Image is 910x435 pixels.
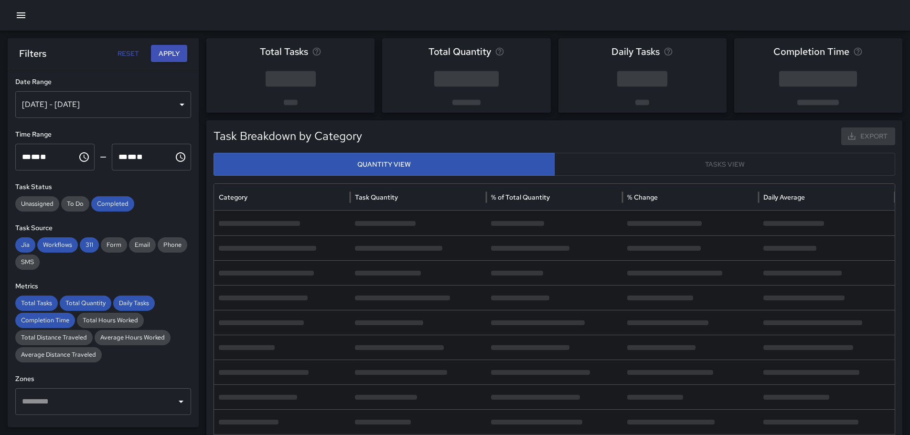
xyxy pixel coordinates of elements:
span: 311 [80,240,99,250]
div: Average Hours Worked [95,330,171,345]
div: % of Total Quantity [491,193,550,202]
div: 311 [80,237,99,253]
span: Meridiem [137,153,143,160]
div: [DATE] - [DATE] [15,91,191,118]
span: Total Hours Worked [77,316,144,325]
button: Choose time, selected time is 11:59 PM [171,148,190,167]
h6: Time Range [15,129,191,140]
span: Workflows [37,240,78,250]
span: Unassigned [15,199,59,209]
svg: Total task quantity in the selected period, compared to the previous period. [495,47,504,56]
span: Total Tasks [260,44,308,59]
button: Reset [113,45,143,63]
button: Apply [151,45,187,63]
div: To Do [61,196,89,212]
span: Average Hours Worked [95,333,171,342]
svg: Total number of tasks in the selected period, compared to the previous period. [312,47,321,56]
span: Average Distance Traveled [15,350,102,360]
h6: Task Status [15,182,191,192]
div: Workflows [37,237,78,253]
span: Meridiem [40,153,46,160]
div: SMS [15,255,40,270]
div: Completion Time [15,313,75,328]
span: Minutes [31,153,40,160]
div: Completed [91,196,134,212]
span: Completed [91,199,134,209]
div: Total Distance Traveled [15,330,93,345]
div: Total Quantity [60,296,111,311]
span: Completion Time [15,316,75,325]
div: Form [101,237,127,253]
h5: Task Breakdown by Category [214,128,724,144]
span: Hours [118,153,128,160]
svg: Average time taken to complete tasks in the selected period, compared to the previous period. [853,47,863,56]
h6: Metrics [15,281,191,292]
span: Total Distance Traveled [15,333,93,342]
button: Choose time, selected time is 12:00 AM [75,148,94,167]
span: Email [129,240,156,250]
div: Daily Tasks [113,296,155,311]
span: Form [101,240,127,250]
div: Phone [158,237,187,253]
span: Jia [15,240,35,250]
span: Minutes [128,153,137,160]
h6: Date Range [15,77,191,87]
h6: Zones [15,374,191,384]
span: Total Quantity [428,44,491,59]
span: Daily Tasks [113,298,155,308]
span: SMS [15,257,40,267]
h6: Filters [19,46,46,61]
h6: Task Source [15,223,191,233]
div: Jia [15,237,35,253]
div: Total Hours Worked [77,313,144,328]
button: Open [174,395,188,408]
span: Hours [22,153,31,160]
span: Daily Tasks [611,44,660,59]
div: Unassigned [15,196,59,212]
span: Phone [158,240,187,250]
div: Category [219,193,247,202]
span: Total Tasks [15,298,58,308]
div: % Change [627,193,658,202]
div: Task Quantity [355,193,398,202]
div: Daily Average [763,193,805,202]
div: Total Tasks [15,296,58,311]
span: To Do [61,199,89,209]
svg: Average number of tasks per day in the selected period, compared to the previous period. [664,47,673,56]
div: Average Distance Traveled [15,347,102,362]
div: Email [129,237,156,253]
span: Completion Time [773,44,849,59]
span: Total Quantity [60,298,111,308]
